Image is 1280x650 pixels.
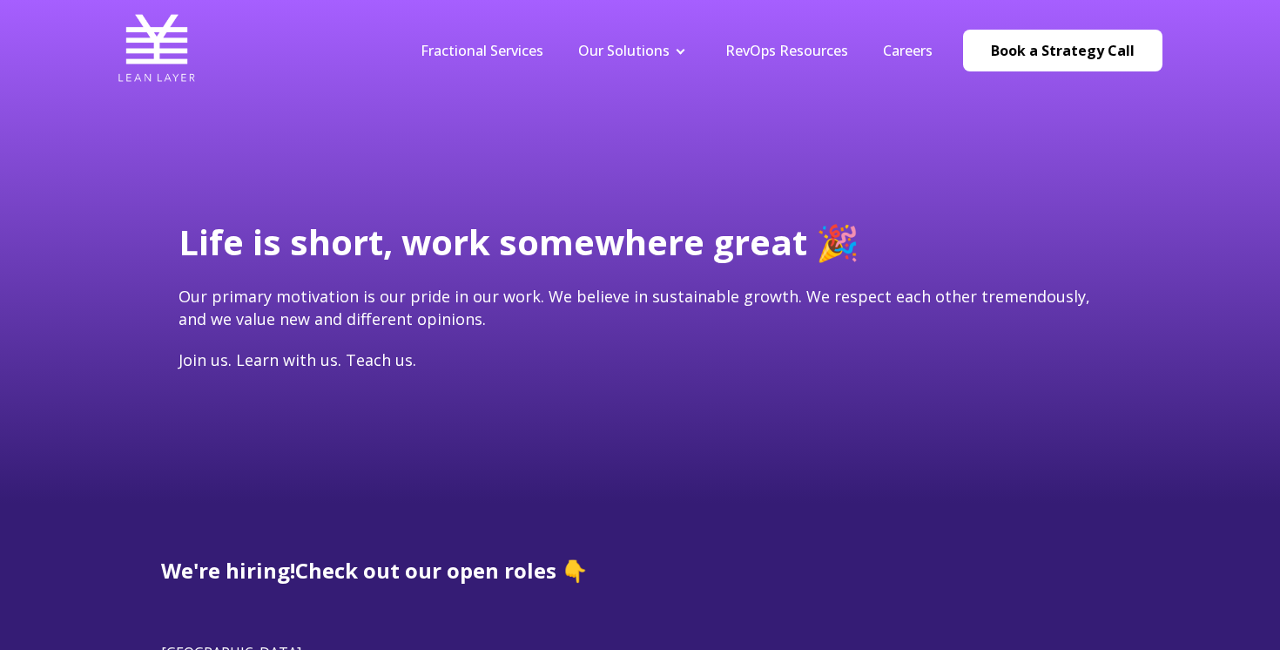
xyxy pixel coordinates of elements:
[161,556,295,585] span: We're hiring!
[725,41,848,60] a: RevOps Resources
[179,286,1090,328] span: Our primary motivation is our pride in our work. We believe in sustainable growth. We respect eac...
[578,41,670,60] a: Our Solutions
[421,41,543,60] a: Fractional Services
[179,349,416,370] span: Join us. Learn with us. Teach us.
[295,556,588,585] span: Check out our open roles 👇
[179,218,859,266] span: Life is short, work somewhere great 🎉
[883,41,933,60] a: Careers
[118,9,196,87] img: Lean Layer Logo
[403,41,950,60] div: Navigation Menu
[963,30,1162,71] a: Book a Strategy Call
